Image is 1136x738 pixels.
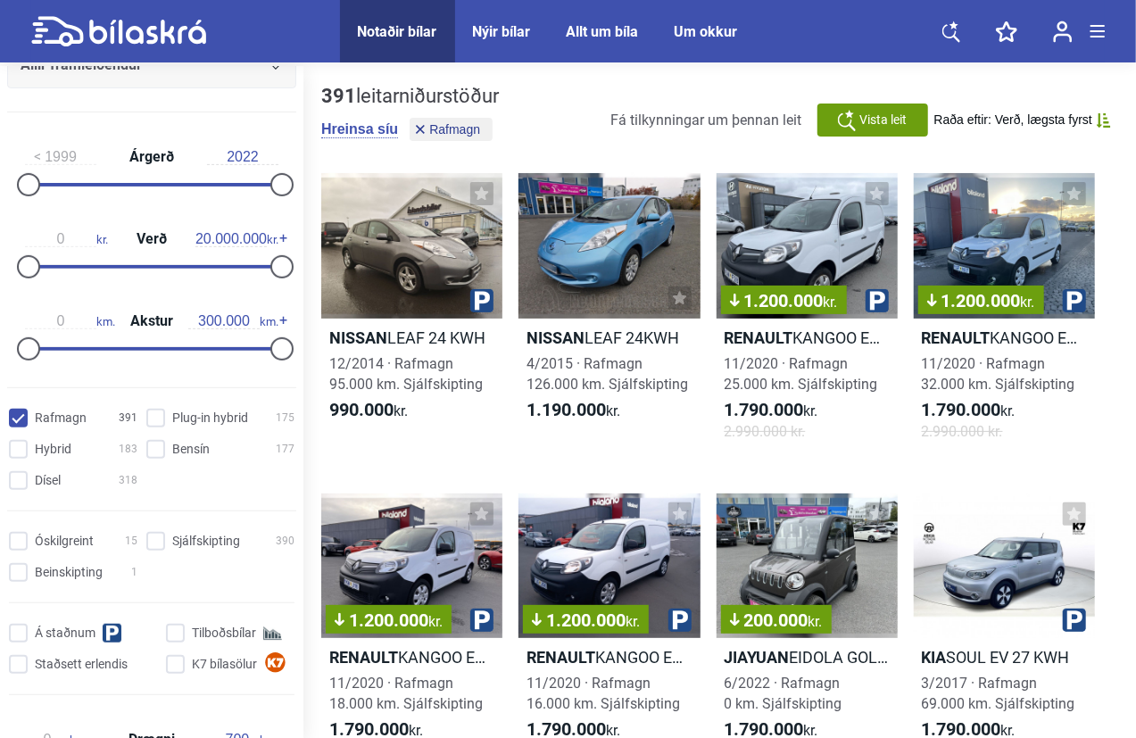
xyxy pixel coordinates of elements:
[859,111,907,129] span: Vista leit
[725,328,793,347] b: Renault
[934,112,1111,128] button: Raða eftir: Verð, lægsta fyrst
[329,648,398,667] b: Renault
[25,313,115,329] span: km.
[276,440,294,459] span: 177
[321,85,356,107] b: 391
[35,471,61,490] span: Dísel
[172,532,240,551] span: Sjálfskipting
[914,647,1095,668] h2: SOUL EV 27 KWH
[611,112,802,129] span: Fá tilkynningar um þennan leit
[276,409,294,427] span: 175
[725,355,878,393] span: 11/2020 · Rafmagn 25.000 km. Sjálfskipting
[527,675,680,712] span: 11/2020 · Rafmagn 16.000 km. Sjálfskipting
[35,440,71,459] span: Hybrid
[922,648,947,667] b: Kia
[329,675,483,712] span: 11/2020 · Rafmagn 18.000 km. Sjálfskipting
[473,23,531,40] a: Nýir bílar
[518,173,700,458] a: NissanLEAF 24KWH4/2015 · Rafmagn126.000 km. Sjálfskipting1.190.000kr.
[25,231,108,247] span: kr.
[321,120,398,138] button: Hreinsa síu
[329,355,483,393] span: 12/2014 · Rafmagn 95.000 km. Sjálfskipting
[192,655,257,674] span: K7 bílasölur
[428,613,443,630] span: kr.
[730,292,838,310] span: 1.200.000
[321,647,502,668] h2: KANGOO EXPRESS Z.E. 33KWH
[717,173,898,458] a: 1.200.000kr.RenaultKANGOO EXPRESS Z.E. 33 KWH11/2020 · Rafmagn25.000 km. Sjálfskipting1.790.000kr...
[922,675,1075,712] span: 3/2017 · Rafmagn 69.000 km. Sjálfskipting
[35,409,87,427] span: Rafmagn
[532,611,640,629] span: 1.200.000
[675,23,738,40] a: Um okkur
[927,292,1035,310] span: 1.200.000
[335,611,443,629] span: 1.200.000
[527,400,620,421] span: kr.
[131,563,137,582] span: 1
[195,231,278,247] span: kr.
[914,173,1095,458] a: 1.200.000kr.RenaultKANGOO EXPRESS Z.E. 33KWH11/2020 · Rafmagn32.000 km. Sjálfskipting1.790.000kr....
[725,399,804,420] b: 1.790.000
[125,532,137,551] span: 15
[470,609,493,632] img: parking.png
[527,648,595,667] b: Renault
[132,232,171,246] span: Verð
[567,23,639,40] a: Allt um bíla
[668,609,692,632] img: parking.png
[358,23,437,40] a: Notaðir bílar
[518,647,700,668] h2: KANGOO EXPRESS Z.E. 33KWH
[429,123,480,136] span: Rafmagn
[470,289,493,312] img: parking.png
[1063,609,1086,632] img: parking.png
[725,421,806,442] span: 2.990.000 kr.
[35,532,94,551] span: Óskilgreint
[1021,294,1035,311] span: kr.
[126,314,178,328] span: Akstur
[626,613,640,630] span: kr.
[321,328,502,348] h2: LEAF 24 KWH
[518,328,700,348] h2: LEAF 24KWH
[410,118,493,141] button: Rafmagn
[172,409,248,427] span: Plug-in hybrid
[276,532,294,551] span: 390
[922,328,991,347] b: Renault
[717,647,898,668] h2: EIDOLA GOLFBÍLL
[527,328,585,347] b: Nissan
[922,399,1001,420] b: 1.790.000
[725,648,790,667] b: JIAYUAN
[808,613,823,630] span: kr.
[119,409,137,427] span: 391
[934,112,1092,128] span: Raða eftir: Verð, lægsta fyrst
[329,328,387,347] b: Nissan
[172,440,210,459] span: Bensín
[922,421,1003,442] span: 2.990.000 kr.
[725,675,842,712] span: 6/2022 · Rafmagn 0 km. Sjálfskipting
[329,400,408,421] span: kr.
[824,294,838,311] span: kr.
[35,655,128,674] span: Staðsett erlendis
[188,313,278,329] span: km.
[922,355,1075,393] span: 11/2020 · Rafmagn 32.000 km. Sjálfskipting
[527,399,606,420] b: 1.190.000
[119,471,137,490] span: 318
[725,400,818,421] span: kr.
[321,85,499,108] div: leitarniðurstöður
[914,328,1095,348] h2: KANGOO EXPRESS Z.E. 33KWH
[717,328,898,348] h2: KANGOO EXPRESS Z.E. 33 KWH
[1063,289,1086,312] img: parking.png
[192,624,256,643] span: Tilboðsbílar
[329,399,394,420] b: 990.000
[922,400,1016,421] span: kr.
[35,624,95,643] span: Á staðnum
[527,355,688,393] span: 4/2015 · Rafmagn 126.000 km. Sjálfskipting
[730,611,823,629] span: 200.000
[119,440,137,459] span: 183
[321,173,502,458] a: NissanLEAF 24 KWH12/2014 · Rafmagn95.000 km. Sjálfskipting990.000kr.
[125,150,178,164] span: Árgerð
[1053,21,1073,43] img: user-login.svg
[866,289,889,312] img: parking.png
[35,563,103,582] span: Beinskipting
